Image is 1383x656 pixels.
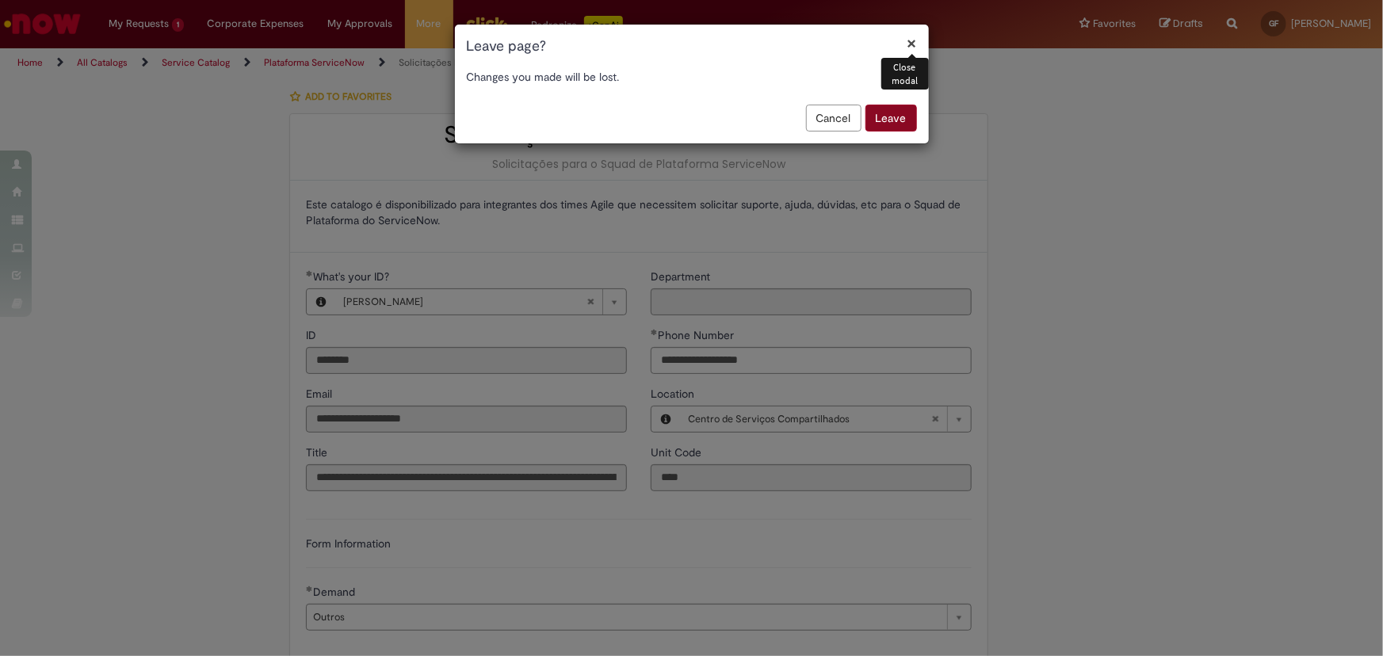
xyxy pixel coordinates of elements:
button: Close modal [907,35,917,51]
p: Changes you made will be lost. [467,69,917,85]
button: Leave [865,105,917,132]
h1: Leave page? [467,36,917,57]
button: Cancel [806,105,862,132]
div: Close modal [881,58,929,90]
